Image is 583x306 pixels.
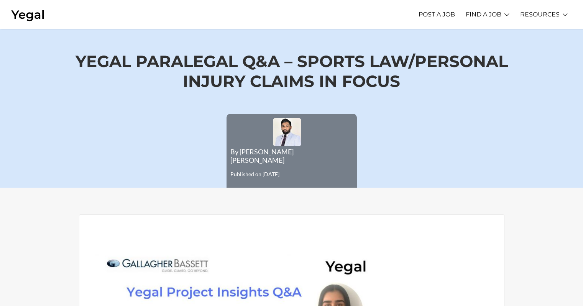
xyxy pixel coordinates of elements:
[230,147,294,164] a: By [PERSON_NAME] [PERSON_NAME]
[419,4,455,25] a: POST A JOB
[230,147,347,177] span: Published on [DATE]
[520,4,560,25] a: RESOURCES
[466,4,501,25] a: FIND A JOB
[272,117,302,147] img: Photo
[58,29,525,114] h1: Yegal Paralegal Q&A – Sports Law/Personal Injury Claims in Focus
